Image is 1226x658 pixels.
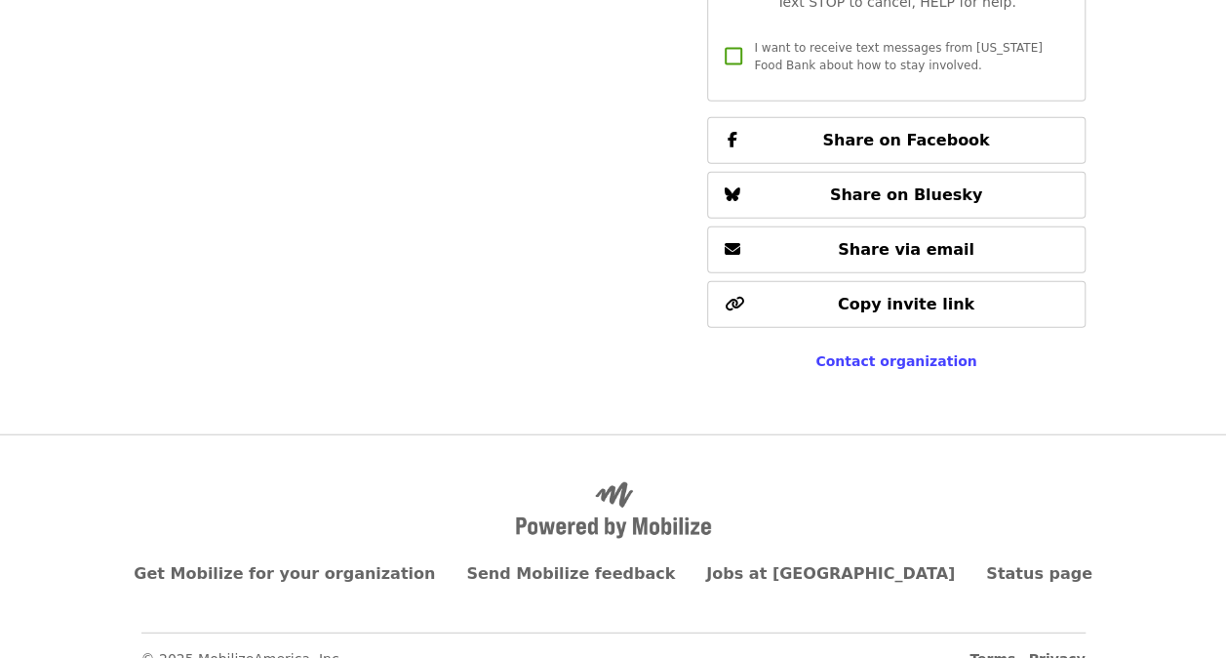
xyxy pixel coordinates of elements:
span: Share on Facebook [822,131,989,149]
span: Share via email [838,240,974,259]
span: I want to receive text messages from [US_STATE] Food Bank about how to stay involved. [754,41,1042,72]
a: Send Mobilize feedback [466,564,675,583]
nav: Primary footer navigation [141,562,1086,586]
button: Share on Bluesky [707,172,1085,219]
a: Status page [986,564,1092,583]
img: Powered by Mobilize [516,482,711,539]
button: Copy invite link [707,281,1085,328]
span: Copy invite link [838,295,974,313]
a: Jobs at [GEOGRAPHIC_DATA] [706,564,955,583]
a: Contact organization [815,353,976,369]
a: Get Mobilize for your organization [134,564,435,583]
button: Share on Facebook [707,117,1085,164]
span: Share on Bluesky [830,185,983,204]
button: Share via email [707,226,1085,273]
